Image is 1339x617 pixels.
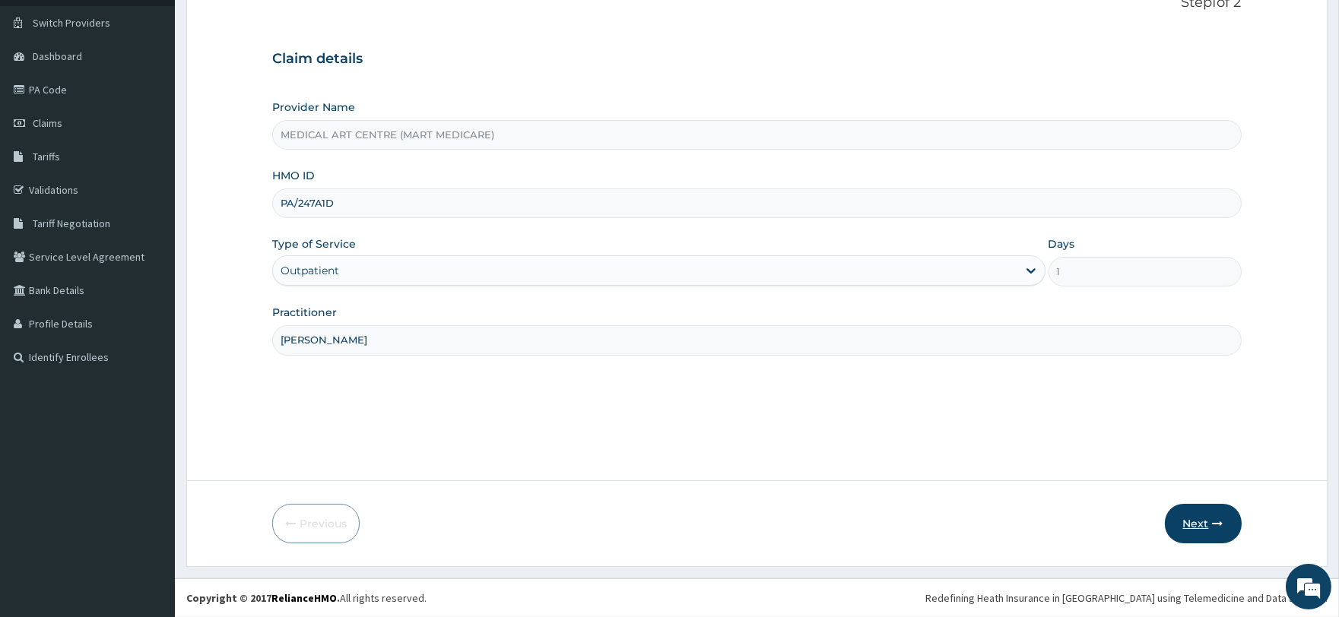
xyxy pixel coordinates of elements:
[33,16,110,30] span: Switch Providers
[272,188,1241,218] input: Enter HMO ID
[33,49,82,63] span: Dashboard
[28,76,62,114] img: d_794563401_company_1708531726252_794563401
[272,168,315,183] label: HMO ID
[249,8,286,44] div: Minimize live chat window
[272,51,1241,68] h3: Claim details
[186,591,340,605] strong: Copyright © 2017 .
[272,325,1241,355] input: Enter Name
[175,578,1339,617] footer: All rights reserved.
[281,263,339,278] div: Outpatient
[79,85,255,105] div: Chat with us now
[272,236,356,252] label: Type of Service
[33,150,60,163] span: Tariffs
[1165,504,1242,543] button: Next
[8,415,290,468] textarea: Type your message and hit 'Enter'
[1049,236,1075,252] label: Days
[925,590,1328,606] div: Redefining Heath Insurance in [GEOGRAPHIC_DATA] using Telemedicine and Data Science!
[272,504,360,543] button: Previous
[271,591,337,605] a: RelianceHMO
[272,305,337,320] label: Practitioner
[88,191,210,345] span: We're online!
[272,100,355,115] label: Provider Name
[33,217,110,230] span: Tariff Negotiation
[33,116,62,130] span: Claims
